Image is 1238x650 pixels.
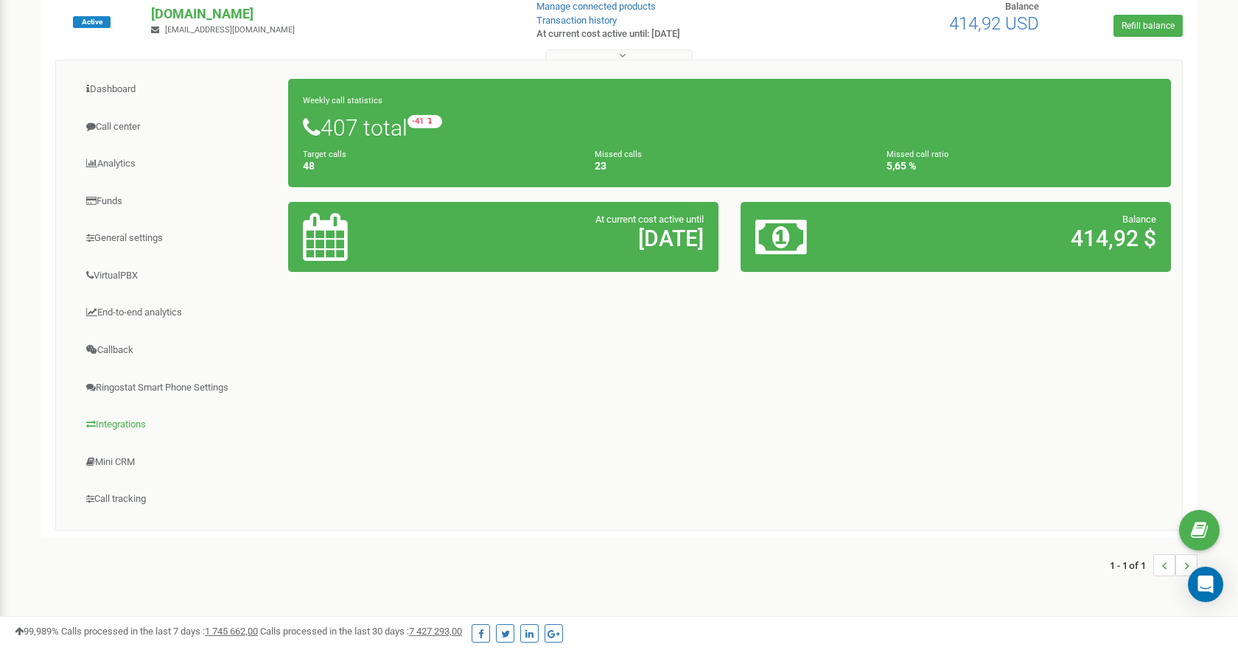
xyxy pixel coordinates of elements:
small: Weekly call statistics [303,96,382,105]
div: Open Intercom Messenger [1188,567,1223,602]
a: Mini CRM [67,444,289,480]
p: [DOMAIN_NAME] [151,4,512,24]
span: Balance [1005,1,1039,12]
a: Call center [67,109,289,145]
span: Active [73,16,111,28]
u: 7 427 293,00 [409,626,462,637]
span: [EMAIL_ADDRESS][DOMAIN_NAME] [165,25,295,35]
span: Calls processed in the last 7 days : [61,626,258,637]
a: VirtualPBX [67,258,289,294]
a: Dashboard [67,71,289,108]
h4: 5,65 % [886,161,1156,172]
span: 1 - 1 of 1 [1110,554,1153,576]
a: Transaction history [536,15,617,26]
h4: 23 [595,161,864,172]
a: Callback [67,332,289,368]
a: Refill balance [1113,15,1183,37]
small: Target calls [303,150,346,159]
a: Call tracking [67,481,289,517]
a: Analytics [67,146,289,182]
a: General settings [67,220,289,256]
u: 1 745 662,00 [205,626,258,637]
p: At current cost active until: [DATE] [536,27,802,41]
h2: 414,92 $ [896,226,1156,251]
span: At current cost active until [595,214,704,225]
h4: 48 [303,161,573,172]
a: Ringostat Smart Phone Settings [67,370,289,406]
small: Missed call ratio [886,150,948,159]
a: Integrations [67,407,289,443]
span: 414,92 USD [949,13,1039,34]
a: End-to-end analytics [67,295,289,331]
nav: ... [1110,539,1197,591]
a: Funds [67,184,289,220]
a: Manage connected products [536,1,656,12]
small: Missed calls [595,150,642,159]
h2: [DATE] [444,226,704,251]
span: Calls processed in the last 30 days : [260,626,462,637]
span: 99,989% [15,626,59,637]
span: Balance [1122,214,1156,225]
small: -41 [408,115,442,128]
h1: 407 total [303,115,1156,140]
